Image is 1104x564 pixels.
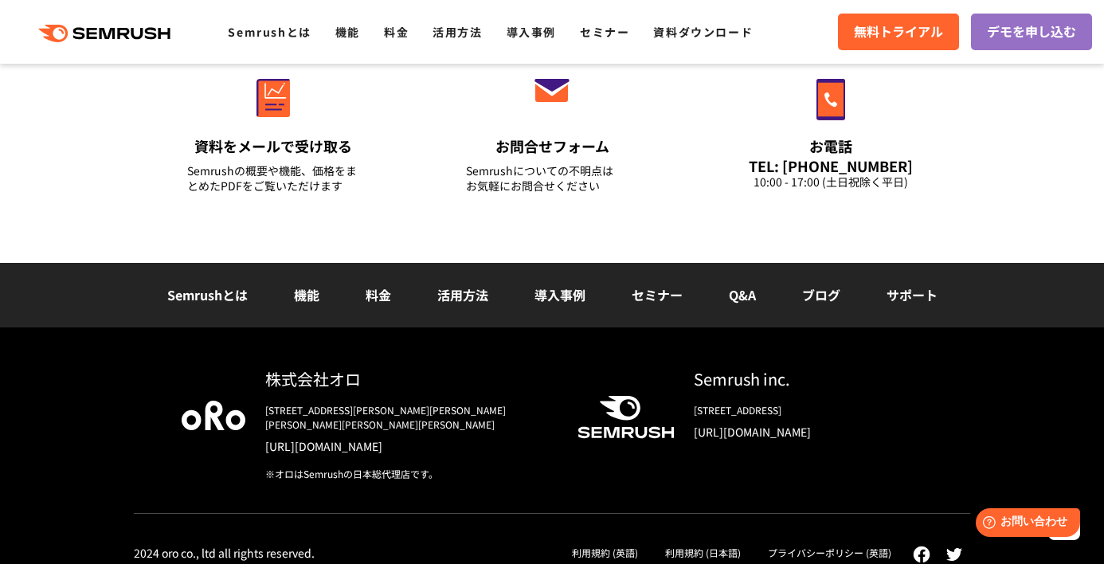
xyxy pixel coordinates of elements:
[366,285,391,304] a: 料金
[632,285,683,304] a: セミナー
[265,438,552,454] a: [URL][DOMAIN_NAME]
[466,136,638,156] div: お問合せフォーム
[838,14,959,50] a: 無料トライアル
[182,401,245,429] img: oro company
[265,467,552,481] div: ※オロはSemrushの日本総代理店です。
[694,424,922,440] a: [URL][DOMAIN_NAME]
[335,24,360,40] a: 機能
[534,285,585,304] a: 導入事例
[572,546,638,559] a: 利用規約 (英語)
[946,548,962,561] img: twitter
[580,24,629,40] a: セミナー
[802,285,840,304] a: ブログ
[466,163,638,194] div: Semrushについての不明点は お気軽にお問合せください
[729,285,756,304] a: Q&A
[265,403,552,432] div: [STREET_ADDRESS][PERSON_NAME][PERSON_NAME][PERSON_NAME][PERSON_NAME][PERSON_NAME]
[745,174,917,190] div: 10:00 - 17:00 (土日祝除く平日)
[167,285,248,304] a: Semrushとは
[854,22,943,42] span: 無料トライアル
[437,285,488,304] a: 活用方法
[507,24,556,40] a: 導入事例
[134,546,315,560] div: 2024 oro co., ltd all rights reserved.
[187,163,359,194] div: Semrushの概要や機能、価格をまとめたPDFをご覧いただけます
[154,45,393,213] a: 資料をメールで受け取る Semrushの概要や機能、価格をまとめたPDFをご覧いただけます
[433,45,671,213] a: お問合せフォーム Semrushについての不明点はお気軽にお問合せください
[987,22,1076,42] span: デモを申し込む
[971,14,1092,50] a: デモを申し込む
[745,136,917,156] div: お電話
[962,502,1086,546] iframe: Help widget launcher
[294,285,319,304] a: 機能
[665,546,741,559] a: 利用規約 (日本語)
[228,24,311,40] a: Semrushとは
[887,285,938,304] a: サポート
[653,24,753,40] a: 資料ダウンロード
[384,24,409,40] a: 料金
[694,367,922,390] div: Semrush inc.
[694,403,922,417] div: [STREET_ADDRESS]
[768,546,891,559] a: プライバシーポリシー (英語)
[433,24,482,40] a: 活用方法
[265,367,552,390] div: 株式会社オロ
[187,136,359,156] div: 資料をメールで受け取る
[913,546,930,563] img: facebook
[745,157,917,174] div: TEL: [PHONE_NUMBER]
